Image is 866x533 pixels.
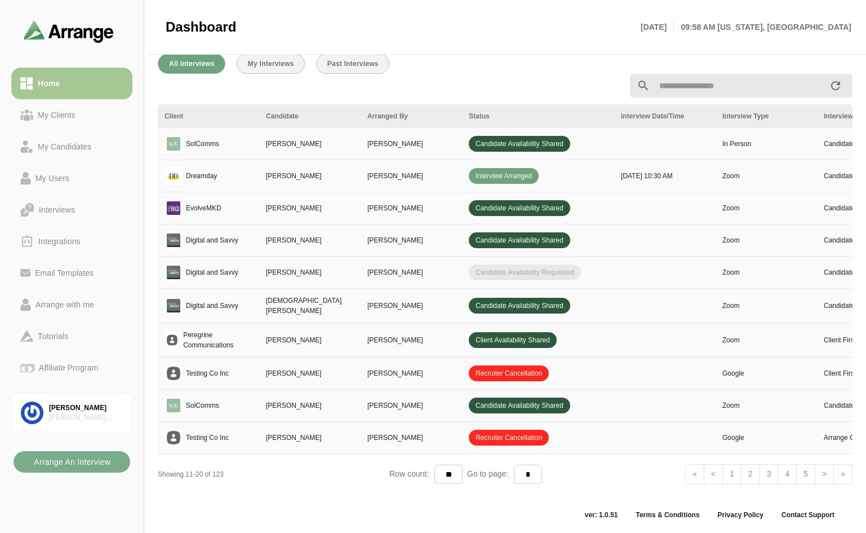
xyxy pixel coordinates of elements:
[24,20,114,42] img: arrangeai-name-small-logo.4d2b8aee.svg
[49,413,123,422] div: [PERSON_NAME] Associates
[186,368,229,378] p: Testing Co Inc
[722,368,810,378] p: Google
[266,400,354,411] p: [PERSON_NAME]
[674,20,851,34] p: 09:58 AM [US_STATE], [GEOGRAPHIC_DATA]
[367,368,455,378] p: [PERSON_NAME]
[165,364,183,382] img: placeholder logo
[316,54,389,74] button: Past Interviews
[722,464,741,484] a: 1
[621,111,709,121] div: Interview Date/Time
[183,330,252,350] p: Peregrine Communications
[11,320,132,352] a: Tutorials
[165,297,183,315] img: logo
[165,263,183,281] img: logo
[367,139,455,149] p: [PERSON_NAME]
[266,171,354,181] p: [PERSON_NAME]
[722,433,810,443] p: Google
[158,54,225,74] button: All Interviews
[722,203,810,213] p: Zoom
[722,111,810,121] div: Interview Type
[266,433,354,443] p: [PERSON_NAME]
[367,111,455,121] div: Arranged By
[186,301,238,311] p: Digital and Savvy
[266,267,354,277] p: [PERSON_NAME]
[576,510,627,519] span: ver: 1.0.51
[266,368,354,378] p: [PERSON_NAME]
[469,332,557,348] span: Client Availability Shared
[367,433,455,443] p: [PERSON_NAME]
[30,266,98,280] div: Email Templates
[34,361,103,375] div: Affiliate Program
[692,469,697,478] span: «
[367,267,455,277] p: [PERSON_NAME]
[463,469,514,478] span: Go to page:
[31,171,74,185] div: My Users
[11,194,132,226] a: Interviews
[165,167,183,185] img: logo
[469,136,570,152] span: Candidate Availability Shared
[722,301,810,311] p: Zoom
[722,400,810,411] p: Zoom
[11,162,132,194] a: My Users
[166,19,236,36] span: Dashboard
[778,464,797,484] a: 4
[469,430,549,446] span: Recruiter Cancellation
[469,298,570,314] span: Candidate Availability Shared
[186,139,219,149] p: SolComms
[709,510,772,519] a: Privacy Policy
[11,99,132,131] a: My Clients
[49,403,123,413] div: [PERSON_NAME]
[367,235,455,245] p: [PERSON_NAME]
[11,257,132,289] a: Email Templates
[469,111,607,121] div: Status
[266,139,354,149] p: [PERSON_NAME]
[469,265,581,280] span: Candidate Availability Requested
[722,235,810,245] p: Zoom
[33,140,96,153] div: My Candidates
[33,108,80,122] div: My Clients
[165,199,183,217] img: logo
[168,60,215,68] span: All Interviews
[367,203,455,213] p: [PERSON_NAME]
[722,171,810,181] p: Zoom
[711,469,716,478] span: <
[367,171,455,181] p: [PERSON_NAME]
[11,352,132,384] a: Affiliate Program
[469,168,539,184] span: Interview Arranged
[760,464,779,484] a: 3
[627,510,708,519] a: Terms & Conditions
[11,226,132,257] a: Integrations
[14,451,130,473] button: Arrange An Interview
[833,464,852,484] a: Next
[165,397,183,415] img: logo
[165,111,252,121] div: Client
[186,235,238,245] p: Digital and Savvy
[11,289,132,320] a: Arrange with me
[186,267,238,277] p: Digital and Savvy
[367,335,455,345] p: [PERSON_NAME]
[469,398,570,413] span: Candidate Availability Shared
[33,77,64,90] div: Home
[829,79,842,92] i: appended action
[796,464,815,484] a: 5
[165,429,183,447] img: placeholder logo
[158,469,389,479] div: Showing 11-20 of 123
[367,301,455,311] p: [PERSON_NAME]
[33,329,73,343] div: Tutorials
[11,393,132,433] a: [PERSON_NAME][PERSON_NAME] Associates
[704,464,723,484] a: Previous
[841,469,845,478] span: »
[722,335,810,345] p: Zoom
[11,68,132,99] a: Home
[621,171,709,181] p: [DATE] 10:30 AM
[165,331,180,349] img: placeholder logo
[237,54,305,74] button: My Interviews
[186,433,229,443] p: Testing Co Inc
[266,203,354,213] p: [PERSON_NAME]
[34,235,85,248] div: Integrations
[186,203,221,213] p: EvolveMKD
[722,139,810,149] p: In Person
[34,203,79,217] div: Interviews
[722,267,810,277] p: Zoom
[33,451,110,473] b: Arrange An Interview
